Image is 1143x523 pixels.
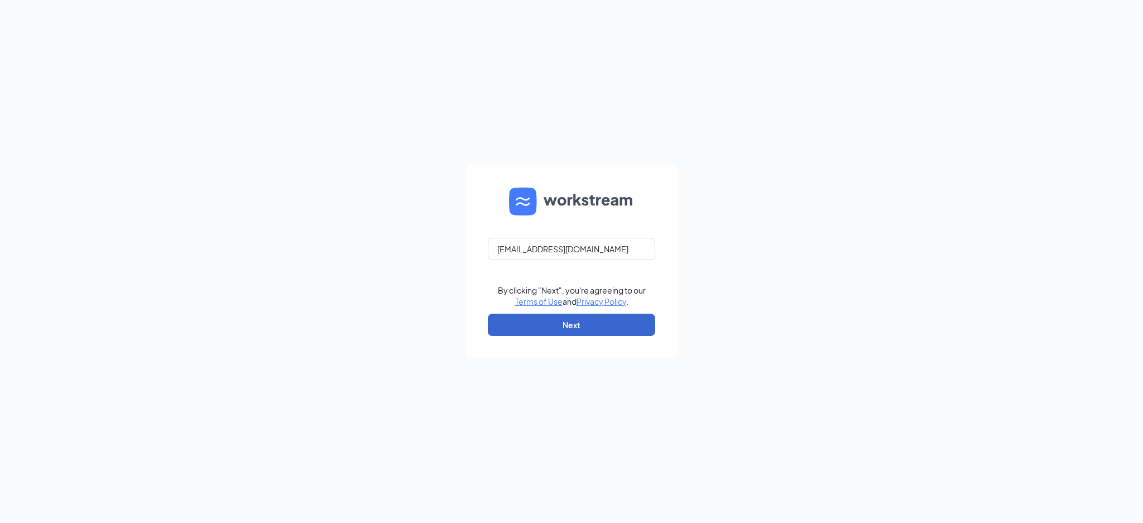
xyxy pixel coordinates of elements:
a: Terms of Use [515,296,563,306]
button: Next [488,314,655,336]
a: Privacy Policy [577,296,626,306]
div: By clicking "Next", you're agreeing to our and . [498,285,646,307]
input: Email [488,238,655,260]
img: WS logo and Workstream text [509,188,634,215]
